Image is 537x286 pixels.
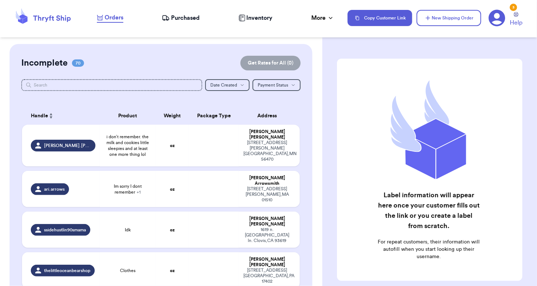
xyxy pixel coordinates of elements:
span: Purchased [171,14,200,22]
div: [PERSON_NAME] [PERSON_NAME] [243,257,291,268]
button: Get Rates for All (0) [240,56,301,70]
div: [STREET_ADDRESS] [GEOGRAPHIC_DATA] , PA 17402 [243,268,291,284]
span: i don’t remember. the milk and cookies little sleepies and at least one more thing lol [104,134,151,157]
span: Handle [31,112,48,120]
button: Date Created [205,79,250,91]
strong: oz [170,143,175,148]
span: Date Created [210,83,237,87]
div: [STREET_ADDRESS] [PERSON_NAME] , MA 01510 [243,186,291,203]
span: Inventory [247,14,273,22]
span: ari.arrows [44,186,65,192]
span: [PERSON_NAME].[PERSON_NAME].treasures [44,143,91,148]
a: Help [510,12,522,27]
span: Im sorry I dont remember [104,183,151,195]
button: Copy Customer Link [348,10,412,26]
a: Inventory [239,14,273,22]
div: [PERSON_NAME] [PERSON_NAME] [243,216,291,227]
div: [PERSON_NAME] [PERSON_NAME] [243,129,291,140]
button: Sort ascending [48,111,54,120]
span: thelittleoceanbearshop [44,268,90,274]
strong: oz [170,187,175,191]
a: Orders [97,13,123,23]
span: 70 [72,59,84,67]
span: Idk [125,227,131,233]
a: 3 [489,10,505,26]
h2: Incomplete [21,57,68,69]
span: ssidehustlin90smama [44,227,86,233]
div: 1619 n. [GEOGRAPHIC_DATA] ln. Clovis , CA 93619 [243,227,291,243]
p: For repeat customers, their information will autofill when you start looking up their username. [377,238,481,260]
th: Product [100,107,155,125]
div: [PERSON_NAME] Arrowsmith [243,175,291,186]
button: Payment Status [253,79,301,91]
strong: oz [170,228,175,232]
th: Weight [156,107,189,125]
span: Payment Status [258,83,288,87]
span: Help [510,18,522,27]
input: Search [21,79,202,91]
h2: Label information will appear here once your customer fills out the link or you create a label fr... [377,190,481,231]
th: Address [239,107,300,125]
div: [STREET_ADDRESS][PERSON_NAME] [GEOGRAPHIC_DATA] , MN 56470 [243,140,291,162]
button: New Shipping Order [417,10,481,26]
span: + 1 [137,190,141,194]
th: Package Type [189,107,239,125]
div: More [311,14,334,22]
div: 3 [510,4,517,11]
span: Clothes [120,268,135,274]
strong: oz [170,268,175,273]
a: Purchased [162,14,200,22]
span: Orders [105,13,123,22]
